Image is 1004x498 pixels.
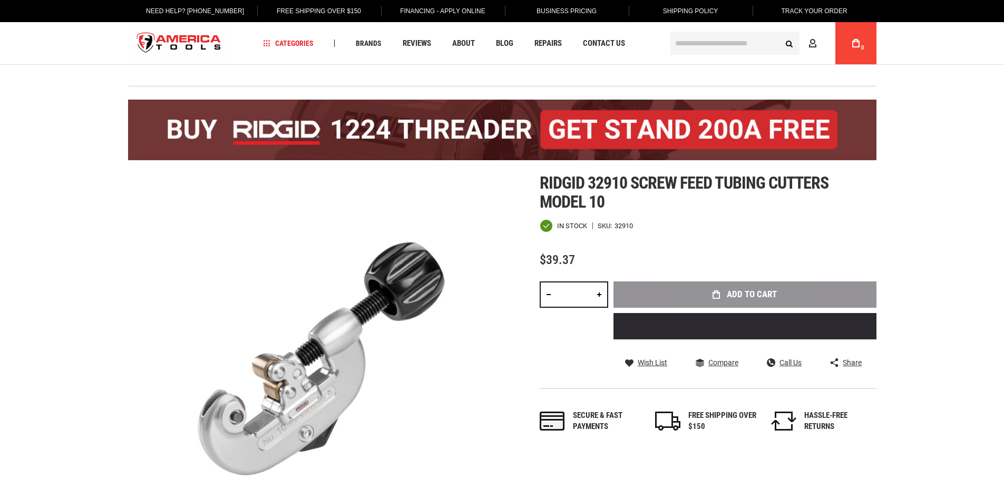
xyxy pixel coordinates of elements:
span: Blog [496,40,513,47]
div: FREE SHIPPING OVER $150 [688,410,757,433]
img: shipping [655,412,680,431]
span: Share [843,359,862,366]
a: Categories [258,36,318,51]
span: Categories [263,40,314,47]
span: Reviews [403,40,431,47]
span: In stock [557,222,587,229]
a: store logo [128,24,230,63]
a: 0 [846,22,866,64]
img: returns [771,412,796,431]
a: About [447,36,480,51]
strong: SKU [598,222,615,229]
div: Availability [540,219,587,232]
div: 32910 [615,222,633,229]
span: Compare [708,359,738,366]
span: 0 [861,45,864,51]
span: Wish List [638,359,667,366]
span: Call Us [779,359,802,366]
span: Shipping Policy [663,7,718,15]
a: Reviews [398,36,436,51]
img: BOGO: Buy the RIDGID® 1224 Threader (26092), get the 92467 200A Stand FREE! [128,100,876,160]
a: Compare [696,358,738,367]
a: Blog [491,36,518,51]
a: Wish List [625,358,667,367]
span: $39.37 [540,252,575,267]
a: Contact Us [578,36,630,51]
span: About [452,40,475,47]
div: HASSLE-FREE RETURNS [804,410,873,433]
img: America Tools [128,24,230,63]
img: payments [540,412,565,431]
button: Search [779,33,800,53]
div: Secure & fast payments [573,410,641,433]
span: Repairs [534,40,562,47]
span: Contact Us [583,40,625,47]
a: Repairs [530,36,567,51]
span: Brands [356,40,382,47]
span: Ridgid 32910 screw feed tubing cutters model 10 [540,173,829,212]
a: Call Us [767,358,802,367]
a: Brands [351,36,386,51]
